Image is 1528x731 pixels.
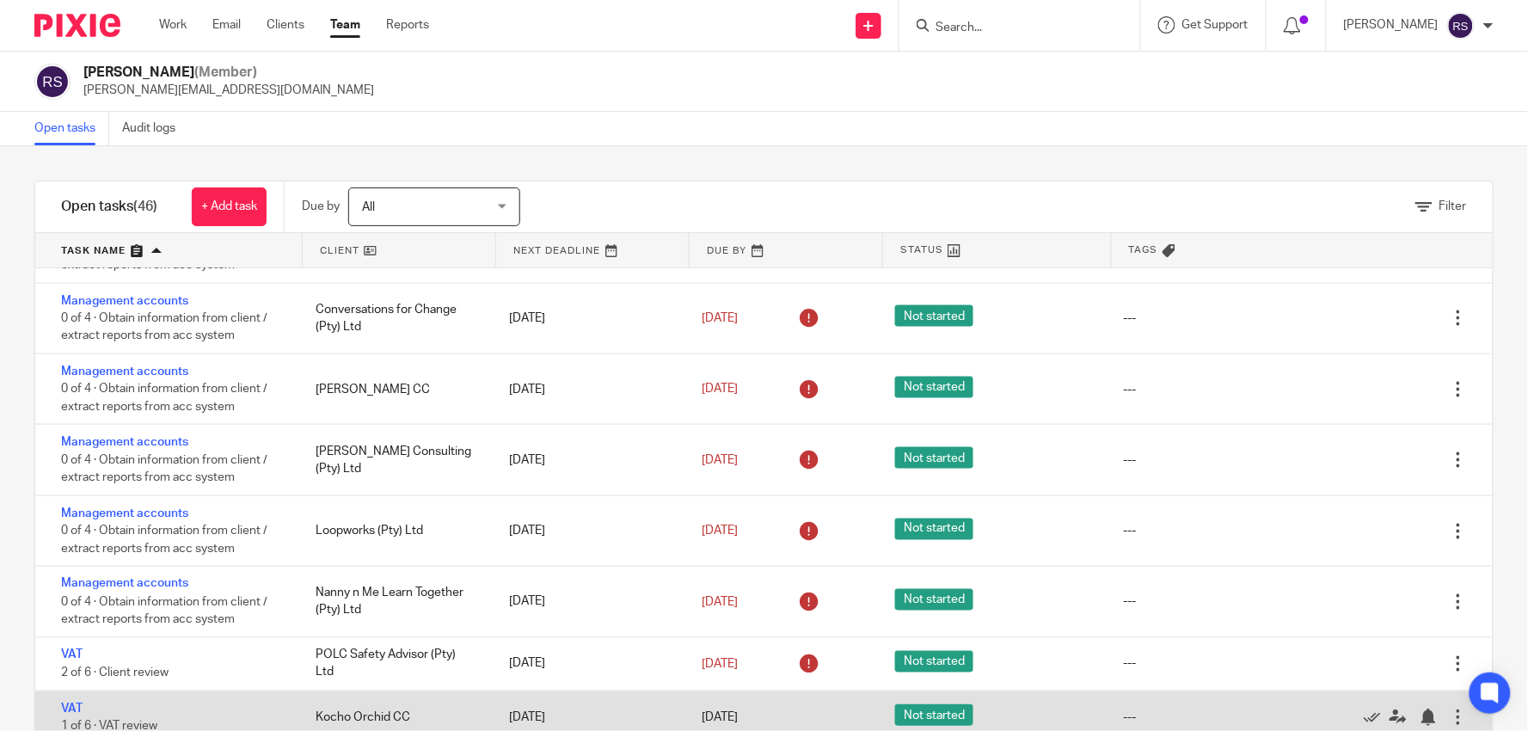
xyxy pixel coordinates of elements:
span: [DATE] [703,711,739,723]
h2: [PERSON_NAME] [83,64,374,82]
span: [DATE] [703,312,739,324]
div: [DATE] [492,647,685,681]
div: [DATE] [492,443,685,477]
div: --- [1124,523,1137,540]
span: (Member) [194,65,257,79]
div: POLC Safety Advisor (Pty) Ltd [298,638,492,691]
span: Not started [895,447,973,469]
a: Management accounts [61,507,188,519]
span: 0 of 4 · Obtain information from client / extract reports from acc system [61,384,267,414]
div: [DATE] [492,514,685,549]
div: [PERSON_NAME] CC [298,372,492,407]
span: 0 of 4 · Obtain information from client / extract reports from acc system [61,312,267,342]
a: Clients [267,16,304,34]
div: Nanny n Me Learn Together (Pty) Ltd [298,576,492,629]
a: Management accounts [61,365,188,378]
span: [DATE] [703,454,739,466]
div: --- [1124,709,1137,726]
a: VAT [61,703,83,715]
h1: Open tasks [61,198,157,216]
a: + Add task [192,187,267,226]
a: Audit logs [122,112,188,145]
span: Not started [895,377,973,398]
a: Team [330,16,360,34]
input: Search [934,21,1089,36]
span: [DATE] [703,658,739,670]
span: Status [900,243,943,257]
span: 2 of 6 · Client review [61,666,169,679]
div: Conversations for Change (Pty) Ltd [298,292,492,345]
a: Management accounts [61,578,188,590]
a: Reports [386,16,429,34]
span: 0 of 4 · Obtain information from client / extract reports from acc system [61,525,267,556]
div: --- [1124,593,1137,611]
span: [DATE] [703,384,739,396]
a: Open tasks [34,112,109,145]
div: --- [1124,451,1137,469]
a: Mark as done [1364,709,1390,726]
a: Work [159,16,187,34]
span: [DATE] [703,525,739,537]
span: Get Support [1182,19,1249,31]
div: --- [1124,381,1137,398]
p: [PERSON_NAME] [1344,16,1439,34]
img: svg%3E [34,64,71,100]
a: Management accounts [61,295,188,307]
span: Not started [895,305,973,327]
div: Loopworks (Pty) Ltd [298,514,492,549]
a: Management accounts [61,436,188,448]
span: 0 of 4 · Obtain information from client / extract reports from acc system [61,454,267,484]
span: Not started [895,651,973,673]
span: Not started [895,519,973,540]
span: [DATE] [703,596,739,608]
div: --- [1124,655,1137,673]
span: All [362,201,375,213]
div: [DATE] [492,585,685,619]
span: Not started [895,589,973,611]
div: [DATE] [492,372,685,407]
div: [DATE] [492,301,685,335]
a: Email [212,16,241,34]
img: svg%3E [1447,12,1475,40]
span: (46) [133,200,157,213]
span: 0 of 4 · Obtain information from client / extract reports from acc system [61,596,267,626]
a: VAT [61,649,83,661]
span: Filter [1439,200,1467,212]
div: --- [1124,310,1137,327]
img: Pixie [34,14,120,37]
div: [PERSON_NAME] Consulting (Pty) Ltd [298,434,492,487]
span: Tags [1129,243,1158,257]
span: Not started [895,704,973,726]
p: [PERSON_NAME][EMAIL_ADDRESS][DOMAIN_NAME] [83,82,374,99]
p: Due by [302,198,340,215]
